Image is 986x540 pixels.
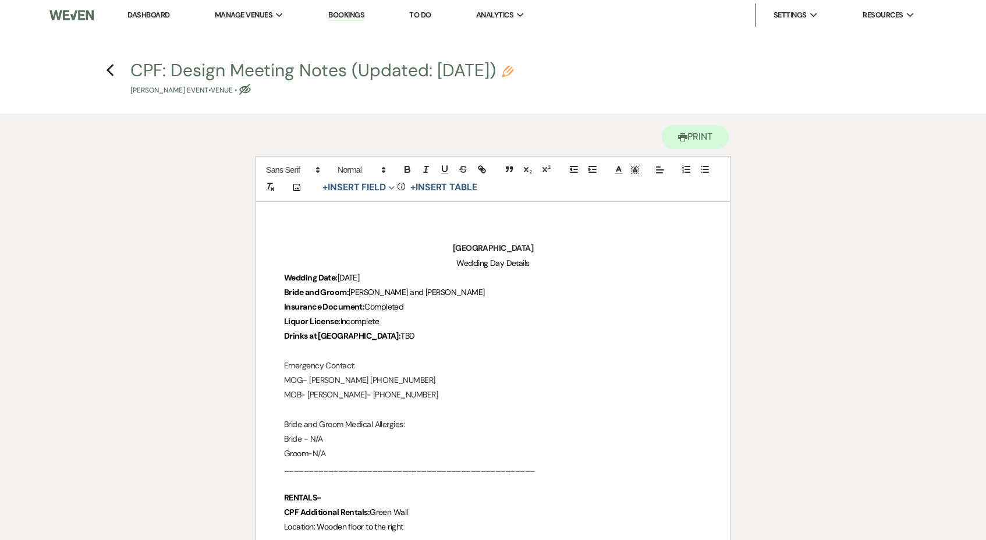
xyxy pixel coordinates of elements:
strong: RENTALS- [284,492,321,503]
span: Text Background Color [627,163,643,177]
span: Settings [774,9,807,21]
a: Bookings [328,10,364,21]
p: Bride - N/A [284,432,702,446]
span: + [410,183,416,192]
p: Bride and Groom Medical Allergies: [284,417,702,432]
span: Analytics [476,9,513,21]
strong: Drinks at [GEOGRAPHIC_DATA]: [284,331,400,341]
span: Wedding Day Details [456,258,529,268]
strong: Insurance Document: [284,301,364,312]
p: [PERSON_NAME] Event • Venue • [130,85,513,96]
a: To Do [409,10,431,20]
span: [PERSON_NAME] and [PERSON_NAME] [349,287,485,297]
span: + [322,183,328,192]
strong: CPF Additional Rentals: [284,507,370,517]
p: MOG- [PERSON_NAME] [PHONE_NUMBER] [284,373,702,388]
span: Location: Wooden floor to the right [284,521,403,532]
span: Incomplete [341,316,379,326]
p: MOB- [PERSON_NAME]- [PHONE_NUMBER] [284,388,702,402]
strong: Liquor License: [284,316,341,326]
span: Text Color [611,163,627,177]
button: +Insert Table [406,180,481,194]
span: [DATE] [338,272,360,283]
span: Resources [863,9,903,21]
span: Green Wall [370,507,407,517]
p: ___________________________________________________ [284,461,702,475]
span: Manage Venues [215,9,272,21]
p: Emergency Contact: [284,358,702,373]
strong: Bride and Groom: [284,287,349,297]
button: Insert Field [318,180,399,194]
img: Weven Logo [49,3,94,27]
button: Print [662,125,729,149]
strong: Wedding Date: [284,272,338,283]
span: Header Formats [332,163,389,177]
span: Alignment [652,163,668,177]
button: CPF: Design Meeting Notes (Updated: [DATE])[PERSON_NAME] Event•Venue • [130,62,513,96]
strong: [GEOGRAPHIC_DATA] [453,243,533,253]
span: TBD [400,331,414,341]
p: Groom-N/A [284,446,702,461]
span: Completed [364,301,403,312]
a: Dashboard [127,10,169,20]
